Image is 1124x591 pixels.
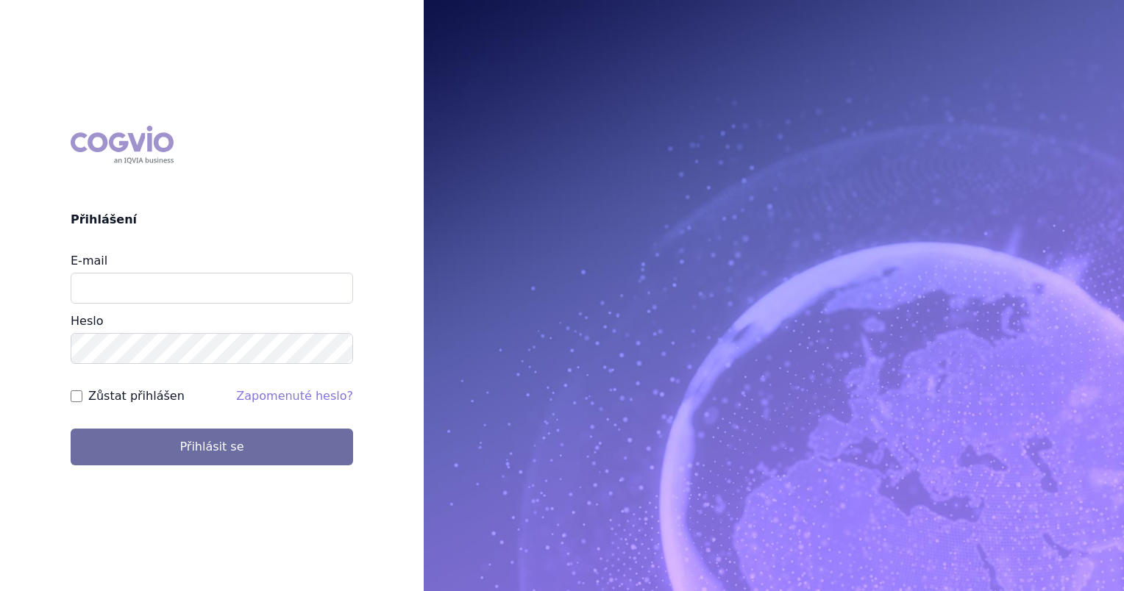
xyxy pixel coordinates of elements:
button: Přihlásit se [71,429,353,465]
a: Zapomenuté heslo? [236,389,353,403]
label: E-mail [71,254,107,268]
label: Zůstat přihlášen [88,387,185,405]
label: Heslo [71,314,103,328]
h2: Přihlášení [71,211,353,229]
div: COGVIO [71,126,174,164]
